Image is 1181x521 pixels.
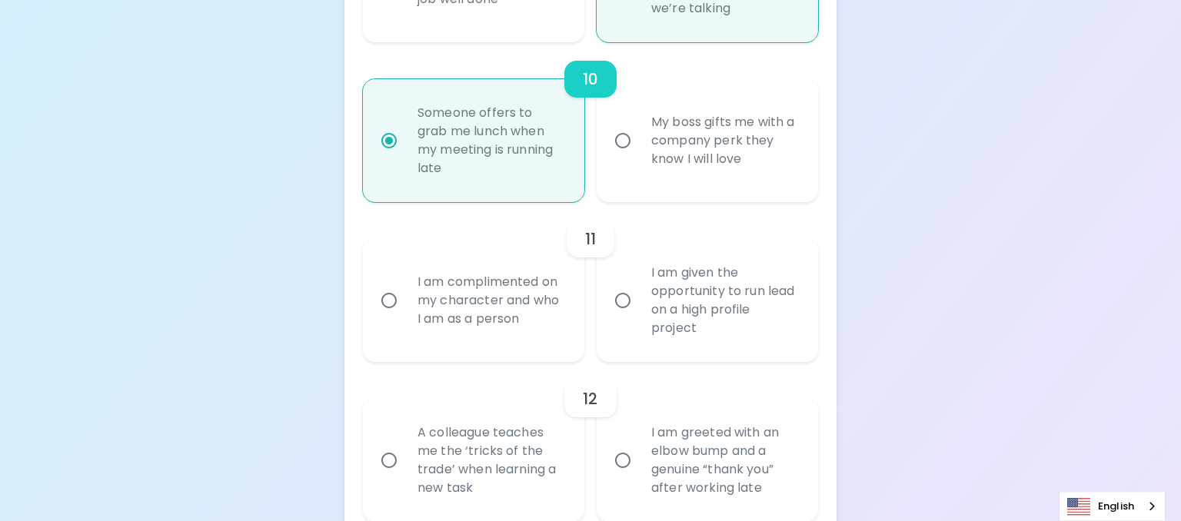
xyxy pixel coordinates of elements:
div: A colleague teaches me the ‘tricks of the trade’ when learning a new task [405,405,576,516]
h6: 10 [583,67,598,91]
div: I am greeted with an elbow bump and a genuine “thank you” after working late [639,405,810,516]
div: Language [1059,491,1166,521]
a: English [1060,492,1165,520]
div: I am given the opportunity to run lead on a high profile project [639,245,810,356]
div: choice-group-check [363,202,818,362]
h6: 12 [583,387,597,411]
h6: 11 [585,227,596,251]
div: I am complimented on my character and who I am as a person [405,254,576,347]
div: choice-group-check [363,42,818,202]
div: My boss gifts me with a company perk they know I will love [639,95,810,187]
div: Someone offers to grab me lunch when my meeting is running late [405,85,576,196]
aside: Language selected: English [1059,491,1166,521]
